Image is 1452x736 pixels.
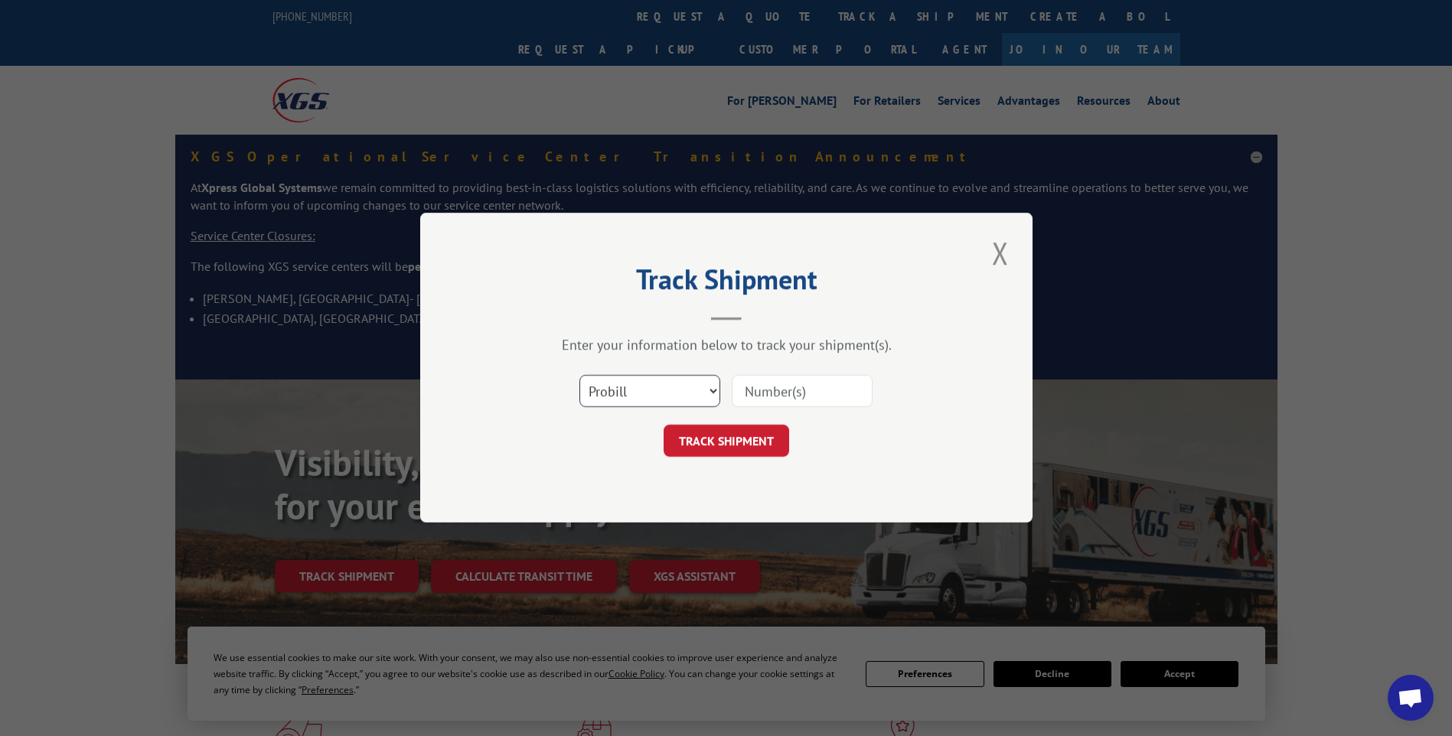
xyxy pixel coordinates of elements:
[497,269,956,298] h2: Track Shipment
[732,376,873,408] input: Number(s)
[987,232,1013,274] button: Close modal
[497,337,956,354] div: Enter your information below to track your shipment(s).
[664,425,789,458] button: TRACK SHIPMENT
[1388,675,1434,721] a: Open chat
